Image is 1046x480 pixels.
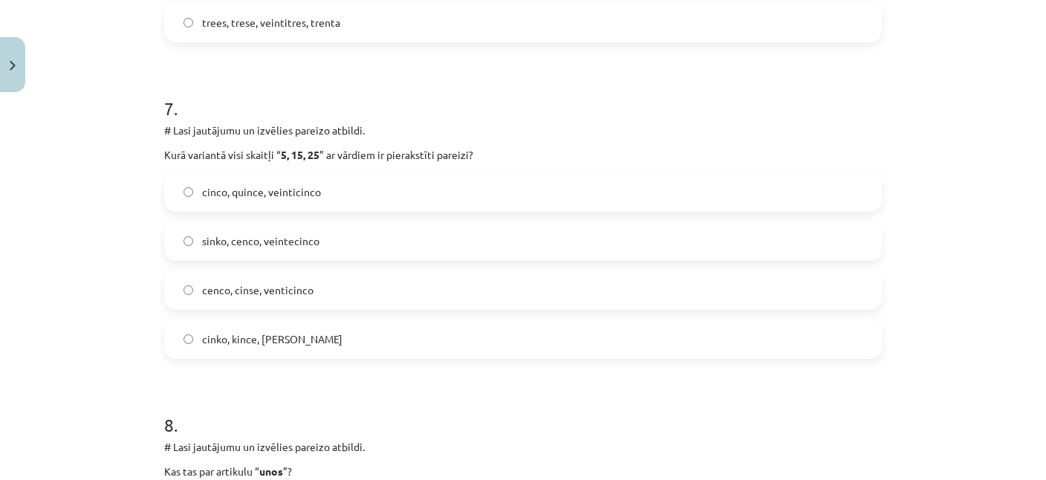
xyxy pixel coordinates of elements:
input: cinco, quince, veinticinco [183,187,193,197]
input: sinko, cenco, veintecinco [183,236,193,246]
p: Kurā variantā visi skaitļi “ ” ar vārdiem ir pierakstīti pareizi? [164,147,882,163]
input: cenco, cinse, venticinco [183,285,193,295]
h1: 8 . [164,389,882,435]
span: trees, trese, veintitres, trenta [202,15,340,30]
span: cenco, cinse, venticinco [202,282,314,298]
input: cinko, kince, [PERSON_NAME] [183,334,193,344]
span: cinko, kince, [PERSON_NAME] [202,331,342,347]
p: # Lasi jautājumu un izvēlies pareizo atbildi. [164,123,882,138]
strong: 5, 15, 25 [281,148,319,161]
img: icon-close-lesson-0947bae3869378f0d4975bcd49f059093ad1ed9edebbc8119c70593378902aed.svg [10,61,16,71]
span: sinko, cenco, veintecinco [202,233,319,249]
h1: 7 . [164,72,882,118]
input: trees, trese, veintitres, trenta [183,18,193,27]
strong: unos [259,464,283,478]
span: cinco, quince, veinticinco [202,184,321,200]
p: # Lasi jautājumu un izvēlies pareizo atbildi. [164,439,882,455]
p: Kas tas par artikulu “ ”? [164,464,882,479]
